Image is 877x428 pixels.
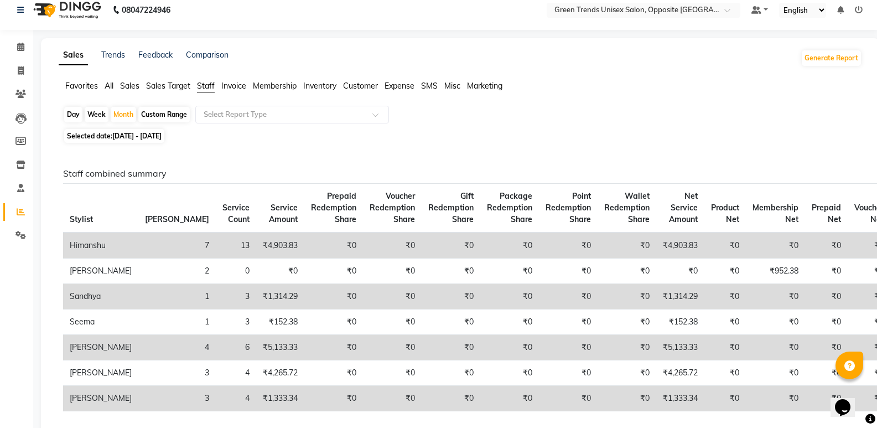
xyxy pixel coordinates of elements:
[221,81,246,91] span: Invoice
[480,233,539,259] td: ₹0
[304,335,363,360] td: ₹0
[422,284,480,310] td: ₹0
[138,233,216,259] td: 7
[64,107,82,122] div: Day
[256,335,304,360] td: ₹5,133.33
[746,233,805,259] td: ₹0
[101,50,125,60] a: Trends
[711,203,739,224] span: Product Net
[805,360,848,386] td: ₹0
[63,284,138,310] td: Sandhya
[303,81,336,91] span: Inventory
[704,233,746,259] td: ₹0
[746,360,805,386] td: ₹0
[428,191,474,224] span: Gift Redemption Share
[216,360,256,386] td: 4
[802,50,861,66] button: Generate Report
[63,386,138,411] td: [PERSON_NAME]
[598,360,656,386] td: ₹0
[304,233,363,259] td: ₹0
[63,360,138,386] td: [PERSON_NAME]
[753,203,798,224] span: Membership Net
[487,191,532,224] span: Package Redemption Share
[64,129,164,143] span: Selected date:
[704,259,746,284] td: ₹0
[63,310,138,335] td: Seema
[216,386,256,411] td: 4
[746,335,805,360] td: ₹0
[63,233,138,259] td: Himanshu
[598,284,656,310] td: ₹0
[146,81,190,91] span: Sales Target
[363,284,422,310] td: ₹0
[65,81,98,91] span: Favorites
[704,360,746,386] td: ₹0
[656,284,704,310] td: ₹1,314.29
[704,386,746,411] td: ₹0
[539,335,598,360] td: ₹0
[216,259,256,284] td: 0
[669,191,698,224] span: Net Service Amount
[59,45,88,65] a: Sales
[539,310,598,335] td: ₹0
[70,214,93,224] span: Stylist
[539,284,598,310] td: ₹0
[63,259,138,284] td: [PERSON_NAME]
[256,284,304,310] td: ₹1,314.29
[138,107,190,122] div: Custom Range
[805,284,848,310] td: ₹0
[805,386,848,411] td: ₹0
[256,310,304,335] td: ₹152.38
[831,384,866,417] iframe: chat widget
[422,310,480,335] td: ₹0
[539,386,598,411] td: ₹0
[656,360,704,386] td: ₹4,265.72
[656,259,704,284] td: ₹0
[812,203,841,224] span: Prepaid Net
[422,259,480,284] td: ₹0
[805,310,848,335] td: ₹0
[120,81,139,91] span: Sales
[138,360,216,386] td: 3
[304,386,363,411] td: ₹0
[656,233,704,259] td: ₹4,903.83
[343,81,378,91] span: Customer
[746,259,805,284] td: ₹952.38
[253,81,297,91] span: Membership
[111,107,136,122] div: Month
[385,81,414,91] span: Expense
[304,310,363,335] td: ₹0
[704,284,746,310] td: ₹0
[269,203,298,224] span: Service Amount
[304,284,363,310] td: ₹0
[304,259,363,284] td: ₹0
[256,360,304,386] td: ₹4,265.72
[85,107,108,122] div: Week
[539,233,598,259] td: ₹0
[805,335,848,360] td: ₹0
[546,191,591,224] span: Point Redemption Share
[304,360,363,386] td: ₹0
[480,386,539,411] td: ₹0
[539,259,598,284] td: ₹0
[63,168,853,179] h6: Staff combined summary
[216,310,256,335] td: 3
[256,386,304,411] td: ₹1,333.34
[656,386,704,411] td: ₹1,333.34
[480,335,539,360] td: ₹0
[197,81,215,91] span: Staff
[704,310,746,335] td: ₹0
[480,310,539,335] td: ₹0
[138,310,216,335] td: 1
[421,81,438,91] span: SMS
[311,191,356,224] span: Prepaid Redemption Share
[805,233,848,259] td: ₹0
[138,335,216,360] td: 4
[216,233,256,259] td: 13
[105,81,113,91] span: All
[598,386,656,411] td: ₹0
[363,259,422,284] td: ₹0
[256,233,304,259] td: ₹4,903.83
[138,284,216,310] td: 1
[746,284,805,310] td: ₹0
